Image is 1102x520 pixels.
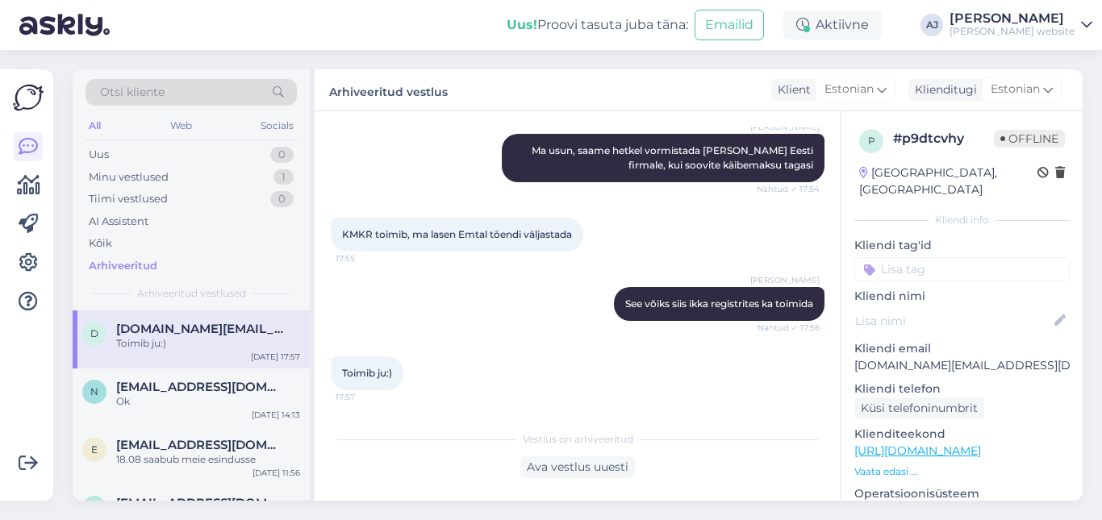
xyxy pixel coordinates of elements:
[854,288,1070,305] p: Kliendi nimi
[116,322,284,336] span: daily.business.info@proton.me
[270,147,294,163] div: 0
[89,214,148,230] div: AI Assistent
[342,228,572,240] span: KMKR toimib, ma lasen Emtal tōendi väljastada
[908,81,977,98] div: Klienditugi
[336,391,396,403] span: 17:57
[991,81,1040,98] span: Estonian
[854,464,1070,479] p: Vaata edasi ...
[116,380,284,394] span: nelsonmarwin26@gmail.com
[750,274,820,286] span: [PERSON_NAME]
[89,169,169,185] div: Minu vestlused
[893,129,994,148] div: # p9dtcvhy
[950,25,1075,38] div: [PERSON_NAME] website
[783,10,882,40] div: Aktiivne
[854,357,1070,374] p: [DOMAIN_NAME][EMAIL_ADDRESS][DOMAIN_NAME]
[854,257,1070,281] input: Lisa tag
[89,258,157,274] div: Arhiveeritud
[251,351,300,363] div: [DATE] 17:57
[523,432,633,447] span: Vestlus on arhiveeritud
[329,79,448,101] label: Arhiveeritud vestlus
[532,144,816,171] span: Ma usun, saame hetkel vormistada [PERSON_NAME] Eesti firmale, kui soovite käibemaksu tagasi
[750,121,820,133] span: [PERSON_NAME]
[336,252,396,264] span: 17:55
[13,82,44,113] img: Askly Logo
[758,322,820,334] span: Nähtud ✓ 17:56
[90,327,98,339] span: d
[89,147,109,163] div: Uus
[854,485,1070,502] p: Operatsioonisüsteem
[994,130,1065,148] span: Offline
[507,17,537,32] b: Uus!
[859,164,1037,198] div: [GEOGRAPHIC_DATA], [GEOGRAPHIC_DATA]
[950,12,1092,38] a: [PERSON_NAME][PERSON_NAME] website
[116,394,300,409] div: Ok
[91,443,98,456] span: e
[855,312,1051,330] input: Lisa nimi
[854,237,1070,254] p: Kliendi tag'id
[257,115,297,136] div: Socials
[86,115,104,136] div: All
[854,340,1070,357] p: Kliendi email
[116,452,300,467] div: 18.08 saabub meie esindusse
[854,426,1070,443] p: Klienditeekond
[625,297,813,310] span: See võiks siis ikka registrites ka toimida
[920,14,943,36] div: AJ
[520,456,635,478] div: Ava vestlus uuesti
[116,438,284,452] span: eignart.onkel@gmail.com
[695,10,764,40] button: Emailid
[252,409,300,421] div: [DATE] 14:13
[137,286,246,301] span: Arhiveeritud vestlused
[116,336,300,351] div: Toimib ju:)
[273,169,294,185] div: 1
[854,443,981,458] a: [URL][DOMAIN_NAME]
[507,15,688,35] div: Proovi tasuta juba täna:
[253,467,300,479] div: [DATE] 11:56
[771,81,811,98] div: Klient
[950,12,1075,25] div: [PERSON_NAME]
[100,84,165,101] span: Otsi kliente
[854,213,1070,227] div: Kliendi info
[90,385,98,397] span: n
[868,135,875,147] span: p
[854,397,984,419] div: Küsi telefoninumbrit
[270,191,294,207] div: 0
[342,367,392,379] span: Toimib ju:)
[757,183,820,195] span: Nähtud ✓ 17:54
[854,381,1070,397] p: Kliendi telefon
[89,191,168,207] div: Tiimi vestlused
[824,81,874,98] span: Estonian
[89,235,112,252] div: Kõik
[167,115,195,136] div: Web
[116,496,284,510] span: liisami91@gmail.com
